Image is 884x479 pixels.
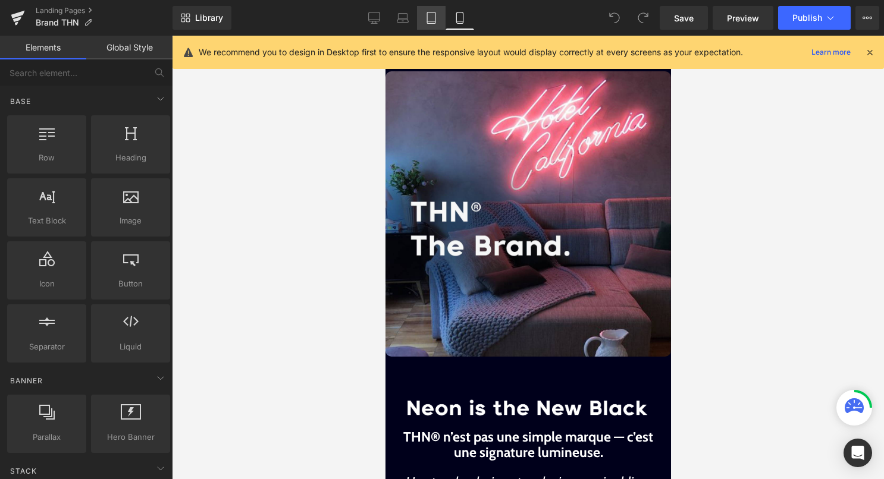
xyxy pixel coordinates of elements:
a: Learn more [807,45,855,59]
button: More [855,6,879,30]
div: v 4.0.24 [33,19,58,29]
span: Row [11,152,83,164]
span: Icon [11,278,83,290]
span: Brand THN [36,18,79,27]
strong: THN® n’est pas une simple marque — c’est une signature lumineuse. [18,393,268,424]
span: Stack [9,465,38,477]
span: Image [95,215,167,227]
div: Open Intercom Messenger [844,439,872,467]
span: Save [674,12,694,24]
a: Panier [257,8,276,27]
span: Publish [792,13,822,23]
a: New Library [173,6,231,30]
a: Mobile [446,6,474,30]
img: logo_orange.svg [19,19,29,29]
a: Laptop [388,6,417,30]
p: We recommend you to design in Desktop first to ensure the responsive layout would display correct... [199,46,743,59]
div: Mots-clés [150,70,180,78]
span: Heading [95,152,167,164]
span: shopping_cart [259,11,274,25]
span: Base [9,96,32,107]
div: Domaine [62,70,92,78]
span: Separator [11,341,83,353]
span: Text Block [11,215,83,227]
span: Library [195,12,223,23]
img: tab_domain_overview_orange.svg [49,69,59,78]
a: Tablet [417,6,446,30]
button: Publish [778,6,851,30]
a: Desktop [360,6,388,30]
img: tab_keywords_by_traffic_grey.svg [137,69,146,78]
span: Preview [727,12,759,24]
div: Domaine: [DOMAIN_NAME] [31,31,134,40]
button: Redo [631,6,655,30]
span: Banner [9,375,44,386]
a: Menu [10,8,29,27]
img: website_grey.svg [19,31,29,40]
span: Button [95,278,167,290]
span: Liquid [95,341,167,353]
a: Landing Pages [36,6,173,15]
a: Global Style [86,36,173,59]
span: menu [12,11,26,25]
span: Parallax [11,431,83,443]
span: Hero Banner [95,431,167,443]
a: Preview [713,6,773,30]
button: Undo [603,6,626,30]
